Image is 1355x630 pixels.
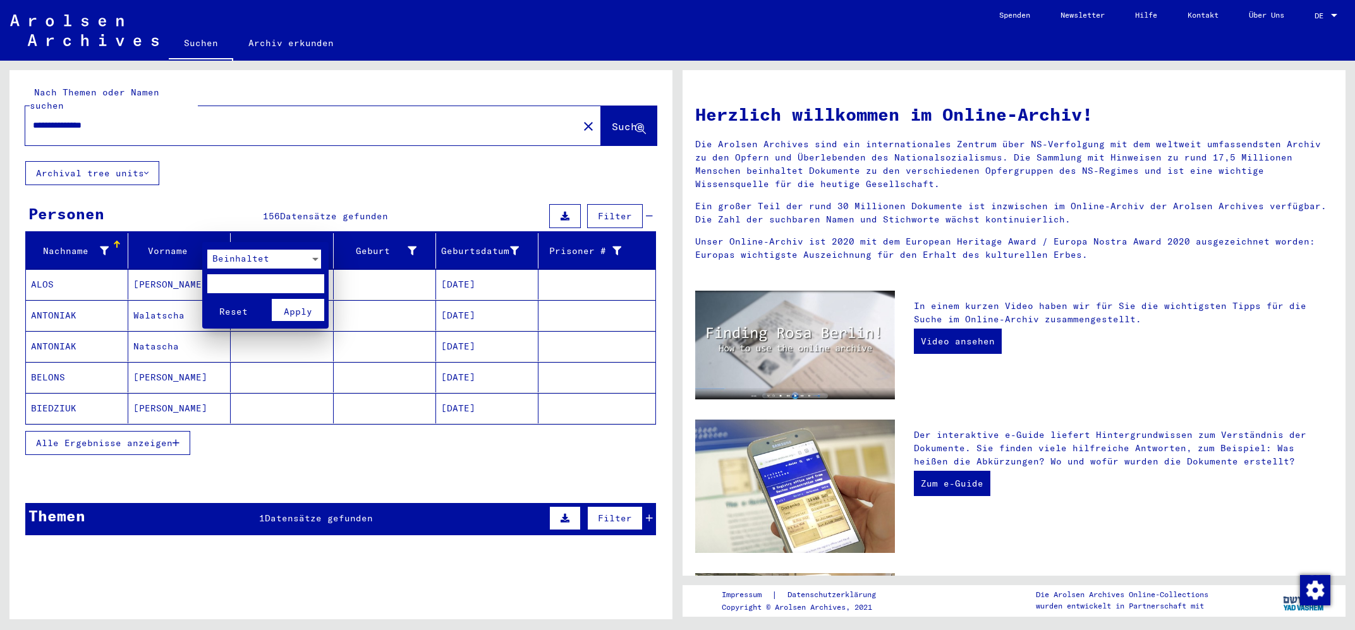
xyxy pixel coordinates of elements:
[219,306,248,317] span: Reset
[284,306,312,317] span: Apply
[272,299,324,321] button: Apply
[1299,574,1330,605] div: Zustimmung ändern
[212,253,269,264] span: Beinhaltet
[1300,575,1330,605] img: Zustimmung ändern
[207,299,260,321] button: Reset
